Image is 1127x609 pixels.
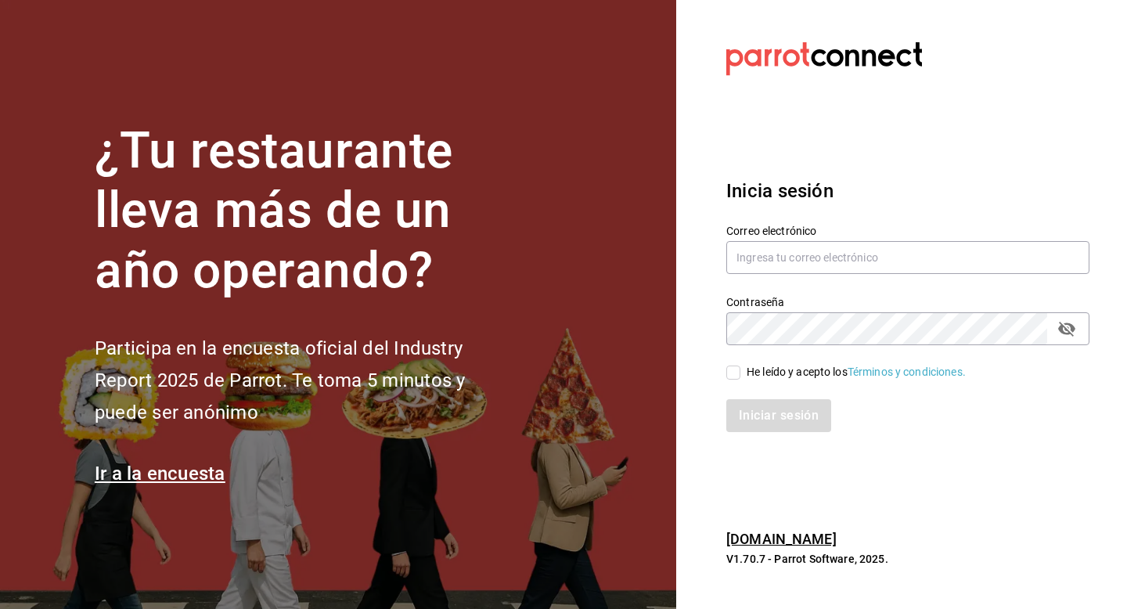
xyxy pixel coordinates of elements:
[726,225,1089,236] label: Correo electrónico
[726,296,1089,307] label: Contraseña
[95,463,225,485] a: Ir a la encuesta
[848,366,966,378] a: Términos y condiciones.
[726,531,837,547] a: [DOMAIN_NAME]
[726,551,1089,567] p: V1.70.7 - Parrot Software, 2025.
[95,333,517,428] h2: Participa en la encuesta oficial del Industry Report 2025 de Parrot. Te toma 5 minutos y puede se...
[726,177,1089,205] h3: Inicia sesión
[1053,315,1080,342] button: passwordField
[726,241,1089,274] input: Ingresa tu correo electrónico
[95,121,517,301] h1: ¿Tu restaurante lleva más de un año operando?
[747,364,966,380] div: He leído y acepto los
